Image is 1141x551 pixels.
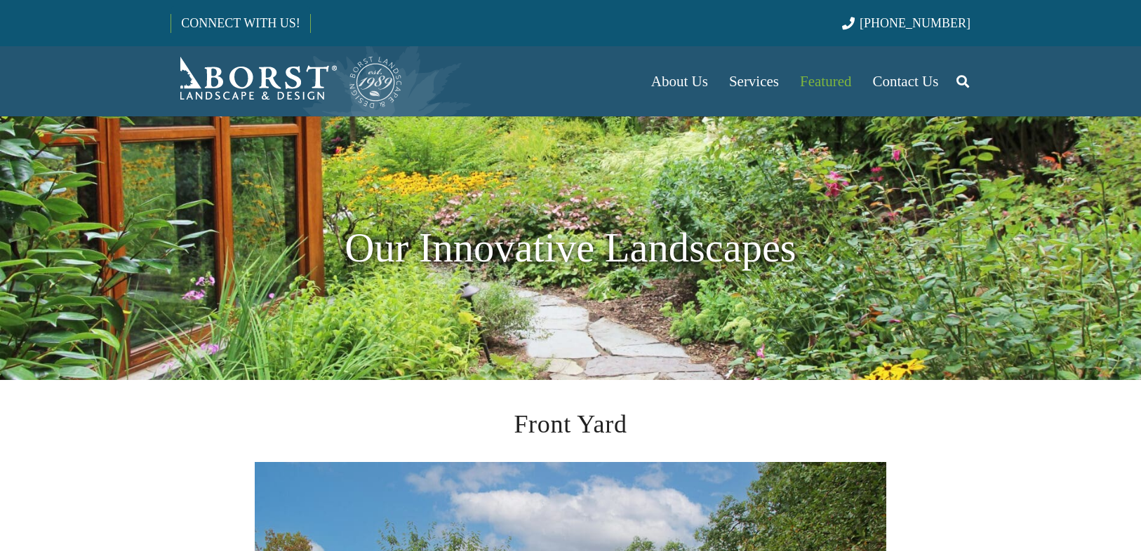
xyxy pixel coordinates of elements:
[171,217,970,279] h1: Our Innovative Landscapes
[729,73,779,90] span: Services
[842,16,970,30] a: [PHONE_NUMBER]
[862,46,949,116] a: Contact Us
[789,46,862,116] a: Featured
[171,53,403,109] a: Borst-Logo
[873,73,939,90] span: Contact Us
[651,73,708,90] span: About Us
[641,46,719,116] a: About Us
[949,64,977,99] a: Search
[171,6,309,40] a: CONNECT WITH US!
[860,16,970,30] span: [PHONE_NUMBER]
[800,73,851,90] span: Featured
[719,46,789,116] a: Services
[255,405,886,443] h2: Front Yard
